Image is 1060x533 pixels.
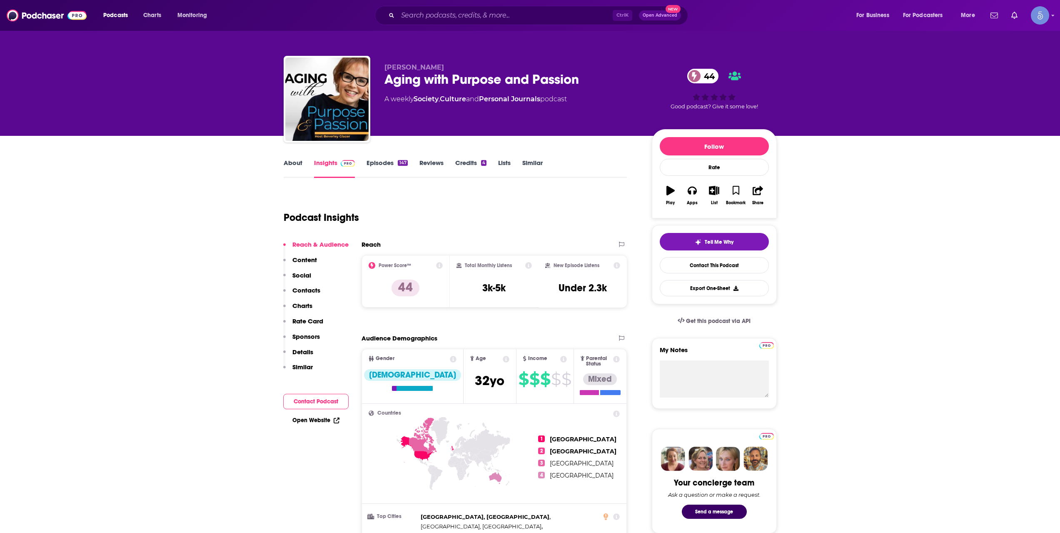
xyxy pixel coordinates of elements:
h1: Podcast Insights [284,211,359,224]
span: , [439,95,440,103]
span: Ctrl K [613,10,632,21]
h3: Top Cities [369,514,417,519]
button: Contacts [283,286,320,302]
img: Podchaser - Follow, Share and Rate Podcasts [7,8,87,23]
div: Bookmark [726,200,746,205]
button: Play [660,180,681,210]
button: open menu [97,9,139,22]
span: $ [529,373,539,386]
span: [GEOGRAPHIC_DATA], [GEOGRAPHIC_DATA] [421,523,541,530]
a: Credits4 [455,159,486,178]
div: Mixed [583,373,617,385]
img: User Profile [1031,6,1049,25]
div: Rate [660,159,769,176]
button: Send a message [682,505,747,519]
span: $ [519,373,529,386]
span: 44 [696,69,719,83]
span: [PERSON_NAME] [384,63,444,71]
div: Share [752,200,763,205]
div: Play [666,200,675,205]
div: Ask a question or make a request. [668,491,761,498]
a: 44 [687,69,719,83]
p: Content [292,256,317,264]
img: Aging with Purpose and Passion [285,58,369,141]
img: Sydney Profile [661,447,685,471]
span: Podcasts [103,10,128,21]
a: Society [414,95,439,103]
button: Open AdvancedNew [639,10,681,20]
h2: New Episode Listens [554,263,599,268]
p: Similar [292,363,313,371]
a: Similar [522,159,543,178]
a: Open Website [292,417,339,424]
div: A weekly podcast [384,94,567,104]
a: Get this podcast via API [671,311,758,331]
span: [GEOGRAPHIC_DATA] [550,435,616,443]
h2: Audience Demographics [362,334,437,342]
span: 2 [538,448,545,454]
h2: Reach [362,240,381,248]
span: Logged in as Spiral5-G1 [1031,6,1049,25]
div: Apps [687,200,698,205]
img: Barbara Profile [688,447,713,471]
button: Share [747,180,768,210]
div: List [711,200,718,205]
button: tell me why sparkleTell Me Why [660,233,769,250]
button: Reach & Audience [283,240,349,256]
span: 3 [538,460,545,466]
div: 147 [398,160,407,166]
span: Countries [377,410,401,416]
button: Export One-Sheet [660,280,769,296]
a: Show notifications dropdown [1008,8,1021,23]
button: Details [283,348,313,363]
p: Details [292,348,313,356]
p: Contacts [292,286,320,294]
button: Contact Podcast [283,394,349,409]
p: Rate Card [292,317,323,325]
h2: Power Score™ [379,263,411,268]
span: , [421,522,543,531]
span: Parental Status [586,356,612,367]
a: Reviews [419,159,444,178]
span: Open Advanced [643,13,677,18]
span: Tell Me Why [705,239,733,245]
span: $ [540,373,550,386]
span: 32 yo [475,373,504,389]
span: New [666,5,681,13]
span: Get this podcast via API [686,318,751,325]
span: $ [561,373,571,386]
label: My Notes [660,346,769,360]
h3: 3k-5k [482,282,506,294]
a: Pro website [759,432,774,440]
span: For Business [856,10,889,21]
span: and [466,95,479,103]
button: Bookmark [725,180,747,210]
a: Personal Journals [479,95,540,103]
img: Podchaser Pro [341,160,355,167]
div: [DEMOGRAPHIC_DATA] [364,369,461,381]
button: Follow [660,137,769,155]
span: $ [551,373,561,386]
span: Charts [143,10,161,21]
img: Jon Profile [743,447,768,471]
span: Good podcast? Give it some love! [671,103,758,110]
a: About [284,159,302,178]
button: Sponsors [283,333,320,348]
span: 4 [538,472,545,478]
button: Apps [681,180,703,210]
a: Pro website [759,341,774,349]
div: Search podcasts, credits, & more... [383,6,696,25]
a: Culture [440,95,466,103]
p: 44 [392,280,419,296]
img: Podchaser Pro [759,342,774,349]
button: Rate Card [283,317,323,333]
span: [GEOGRAPHIC_DATA], [GEOGRAPHIC_DATA] [421,513,549,520]
button: open menu [955,9,985,22]
span: [GEOGRAPHIC_DATA] [550,472,614,479]
a: InsightsPodchaser Pro [314,159,355,178]
span: [GEOGRAPHIC_DATA] [550,448,616,455]
span: 1 [538,435,545,442]
button: Charts [283,302,312,317]
img: tell me why sparkle [695,239,701,245]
